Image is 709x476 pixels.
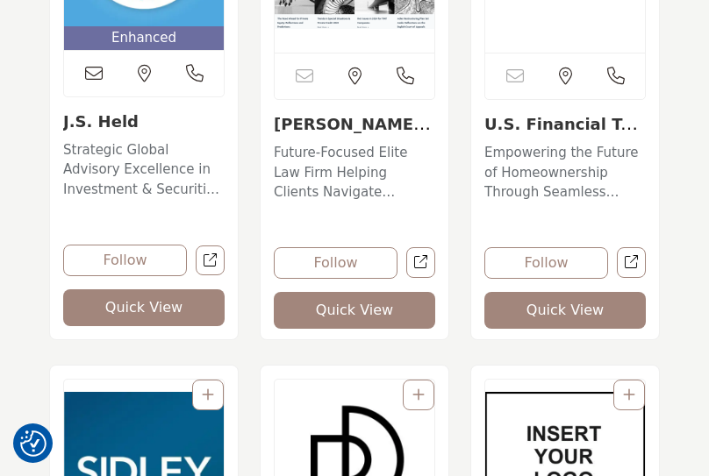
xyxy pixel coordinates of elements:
button: Follow [63,245,187,276]
a: Empowering the Future of Homeownership Through Seamless Mortgage Securitization As a pivotal play... [484,139,646,202]
p: Empowering the Future of Homeownership Through Seamless Mortgage Securitization As a pivotal play... [484,143,646,202]
a: Future-Focused Elite Law Firm Helping Clients Navigate Success with Agility and Efficiency Future... [274,139,435,202]
img: Revisit consent button [20,430,47,457]
button: Follow [484,247,608,279]
a: Open us-financial-technology-llc in new tab [617,247,646,278]
button: Quick View [484,292,646,329]
a: Open js-held in new tab [196,245,225,276]
span: Enhanced [68,28,220,48]
a: Add To List [412,387,425,403]
button: Follow [274,247,397,279]
button: Quick View [274,292,435,329]
a: Strategic Global Advisory Excellence in Investment & Securities Operating at the forefront of the... [63,136,225,200]
a: Add To List [202,387,214,403]
h3: J.S. Held [63,110,225,131]
h3: U.S. Financial Technology, LLC [484,113,646,134]
a: Add To List [623,387,635,403]
a: Open akin-gump-strauss-hauer-feld-llp in new tab [406,247,435,278]
button: Consent Preferences [20,430,47,457]
p: Future-Focused Elite Law Firm Helping Clients Navigate Success with Agility and Efficiency Future... [274,143,435,202]
p: Strategic Global Advisory Excellence in Investment & Securities Operating at the forefront of the... [63,140,225,200]
a: J.S. Held [63,112,139,131]
h3: Akin Gump Strauss Hauer & Feld LLP [274,113,435,134]
button: Quick View [63,289,225,326]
